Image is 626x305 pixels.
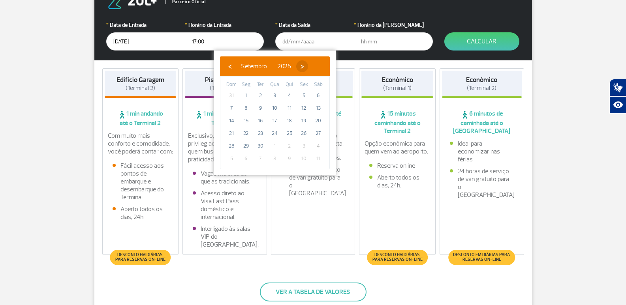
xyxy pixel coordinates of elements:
th: weekday [297,80,311,89]
button: 2025 [272,60,296,72]
span: 7 [225,102,238,114]
th: weekday [311,80,325,89]
li: Ideal para economizar nas férias [450,140,514,163]
th: weekday [253,80,268,89]
th: weekday [224,80,239,89]
span: 29 [240,140,252,152]
strong: Piso Premium [205,76,244,84]
span: 2025 [277,62,291,70]
button: Calcular [444,32,519,51]
span: 5 [225,152,238,165]
div: Plugin de acessibilidade da Hand Talk. [609,79,626,114]
button: Abrir tradutor de língua de sinais. [609,79,626,96]
button: Ver a tabela de valores [260,283,367,301]
label: Data da Saída [275,21,354,29]
th: weekday [239,80,254,89]
span: 1 min andando até o Terminal 2 [185,110,265,127]
span: (Terminal 2) [126,84,155,92]
th: weekday [268,80,282,89]
span: 16 [254,114,267,127]
span: 11 [283,102,296,114]
span: 19 [297,114,310,127]
button: Setembro [236,60,272,72]
input: hh:mm [354,32,433,51]
span: 8 [269,152,281,165]
strong: Econômico [466,76,497,84]
span: 3 [297,140,310,152]
span: 4 [283,89,296,102]
span: 1 min andando até o Terminal 2 [105,110,177,127]
li: Fácil acesso aos pontos de embarque e desembarque do Terminal [113,162,169,201]
span: 22 [240,127,252,140]
span: Desconto em diárias para reservas on-line [371,253,423,262]
span: 4 [312,140,325,152]
bs-datepicker-navigation-view: ​ ​ ​ [224,61,308,69]
span: 2 [254,89,267,102]
span: 9 [283,152,296,165]
button: Abrir recursos assistivos. [609,96,626,114]
span: 5 [297,89,310,102]
span: Setembro [241,62,267,70]
input: dd/mm/aaaa [106,32,185,51]
p: Opção econômica para quem vem ao aeroporto. [365,140,430,155]
span: 17 [269,114,281,127]
span: 21 [225,127,238,140]
span: 24 [269,127,281,140]
li: 24 horas de serviço de van gratuito para o [GEOGRAPHIC_DATA] [281,166,345,197]
li: Interligado às salas VIP do [GEOGRAPHIC_DATA]. [193,225,257,249]
li: Acesso direto ao Visa Fast Pass doméstico e internacional. [193,189,257,221]
li: Reserva online [369,162,425,170]
li: Aberto todos os dias, 24h. [369,174,425,189]
span: 28 [225,140,238,152]
span: 30 [254,140,267,152]
span: 7 [254,152,267,165]
span: 23 [254,127,267,140]
span: 12 [297,102,310,114]
span: (Terminal 2) [467,84,496,92]
span: 14 [225,114,238,127]
span: 31 [225,89,238,102]
strong: Econômico [382,76,413,84]
li: Vagas maiores do que as tradicionais. [193,170,257,185]
span: 11 [312,152,325,165]
li: 24 horas de serviço de van gratuito para o [GEOGRAPHIC_DATA] [450,167,514,199]
input: dd/mm/aaaa [275,32,354,51]
label: Horário da Entrada [185,21,264,29]
span: (Terminal 1) [383,84,412,92]
span: 25 [283,127,296,140]
span: 20 [312,114,325,127]
span: 2 [283,140,296,152]
strong: Edifício Garagem [117,76,164,84]
span: 1 [240,89,252,102]
span: 6 [240,152,252,165]
bs-datepicker-container: calendar [214,51,336,175]
span: 9 [254,102,267,114]
span: 26 [297,127,310,140]
span: Desconto em diárias para reservas on-line [114,253,167,262]
span: 15 [240,114,252,127]
button: ‹ [224,60,236,72]
label: Horário da [PERSON_NAME] [354,21,433,29]
span: 13 [312,102,325,114]
span: 6 minutos de caminhada até o [GEOGRAPHIC_DATA] [442,110,522,135]
button: › [296,60,308,72]
span: 8 [240,102,252,114]
li: Aberto todos os dias, 24h [113,205,169,221]
th: weekday [282,80,297,89]
span: (Terminal 2) [210,84,239,92]
span: 10 [297,152,310,165]
span: 18 [283,114,296,127]
label: Data de Entrada [106,21,185,29]
input: hh:mm [185,32,264,51]
span: 3 [269,89,281,102]
p: Exclusivo, com localização privilegiada e ideal para quem busca conforto e praticidade. [188,132,261,163]
span: 27 [312,127,325,140]
span: 1 [269,140,281,152]
span: 10 [269,102,281,114]
span: Desconto em diárias para reservas on-line [452,253,511,262]
span: 15 minutos caminhando até o Terminal 2 [361,110,433,135]
span: 6 [312,89,325,102]
p: Com muito mais conforto e comodidade, você poderá contar com: [108,132,173,155]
